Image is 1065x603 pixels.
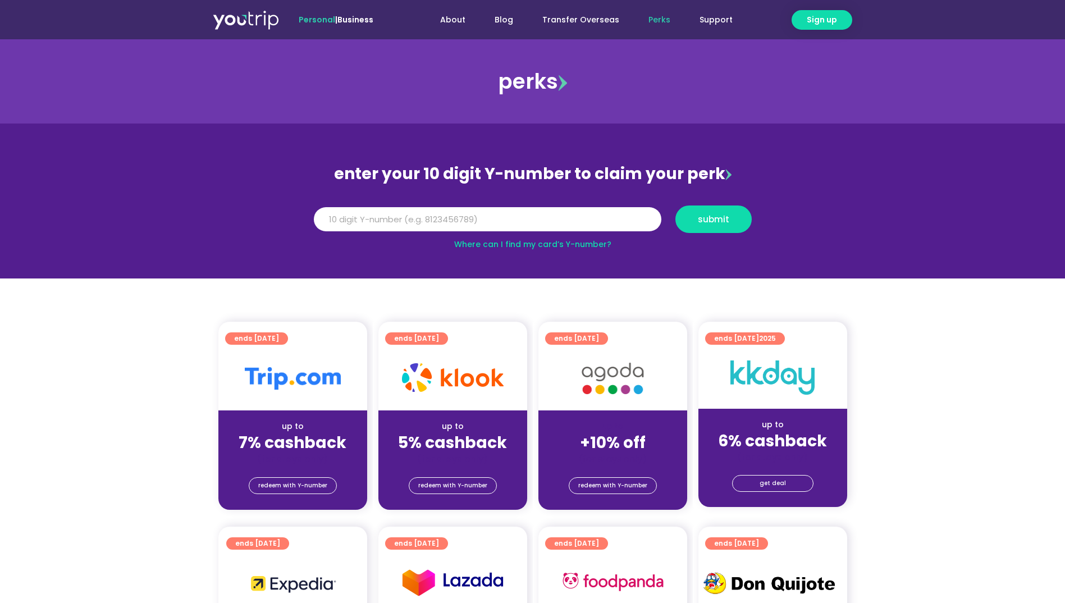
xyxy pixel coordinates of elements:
span: ends [DATE] [714,537,759,550]
div: (for stays only) [227,453,358,465]
span: get deal [760,476,786,491]
a: redeem with Y-number [409,477,497,494]
a: Transfer Overseas [528,10,634,30]
div: (for stays only) [387,453,518,465]
a: Perks [634,10,685,30]
div: up to [227,421,358,432]
div: (for stays only) [707,451,838,463]
span: redeem with Y-number [258,478,327,494]
span: redeem with Y-number [578,478,647,494]
span: redeem with Y-number [418,478,487,494]
a: get deal [732,475,813,492]
span: 2025 [759,334,776,343]
span: ends [DATE] [394,332,439,345]
a: ends [DATE] [705,537,768,550]
a: ends [DATE] [226,537,289,550]
a: About [426,10,480,30]
span: ends [DATE] [394,537,439,550]
a: ends [DATE] [385,537,448,550]
span: ends [DATE] [235,537,280,550]
a: Where can I find my card’s Y-number? [454,239,611,250]
span: ends [DATE] [554,537,599,550]
div: up to [707,419,838,431]
strong: 6% cashback [718,430,827,452]
a: redeem with Y-number [249,477,337,494]
a: ends [DATE] [545,537,608,550]
a: ends [DATE]2025 [705,332,785,345]
div: (for stays only) [547,453,678,465]
span: up to [602,421,623,432]
a: Sign up [792,10,852,30]
a: ends [DATE] [225,332,288,345]
strong: 5% cashback [398,432,507,454]
strong: +10% off [580,432,646,454]
span: | [299,14,373,25]
nav: Menu [404,10,747,30]
a: Business [337,14,373,25]
div: enter your 10 digit Y-number to claim your perk [308,159,757,189]
a: redeem with Y-number [569,477,657,494]
span: Sign up [807,14,837,26]
div: up to [387,421,518,432]
span: submit [698,215,729,223]
a: Blog [480,10,528,30]
span: ends [DATE] [714,332,776,345]
button: submit [675,205,752,233]
a: ends [DATE] [545,332,608,345]
span: Personal [299,14,335,25]
a: Support [685,10,747,30]
form: Y Number [314,205,752,241]
input: 10 digit Y-number (e.g. 8123456789) [314,207,661,232]
span: ends [DATE] [234,332,279,345]
a: ends [DATE] [385,332,448,345]
span: ends [DATE] [554,332,599,345]
strong: 7% cashback [239,432,346,454]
